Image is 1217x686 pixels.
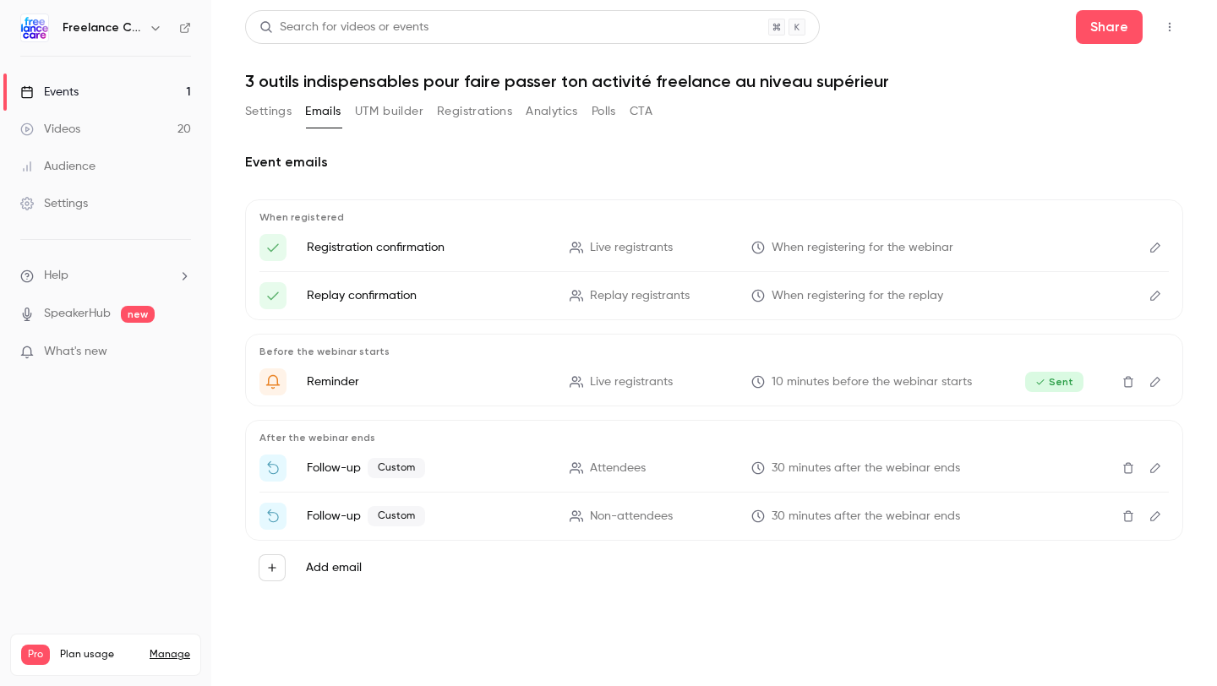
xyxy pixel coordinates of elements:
button: Edit [1142,455,1169,482]
span: Help [44,267,68,285]
li: Tu nous as manqué 😔 [259,503,1169,530]
span: Replay registrants [590,287,690,305]
li: Merci d'être passé.e 🤩 [259,455,1169,482]
p: Replay confirmation [307,287,549,304]
p: Follow-up [307,506,549,526]
iframe: Noticeable Trigger [171,345,191,360]
span: new [121,306,155,323]
button: CTA [630,98,652,125]
img: Freelance Care [21,14,48,41]
button: Delete [1115,455,1142,482]
button: Edit [1142,234,1169,261]
button: Share [1076,10,1143,44]
button: UTM builder [355,98,423,125]
p: Registration confirmation [307,239,549,256]
h1: 3 outils indispensables pour faire passer ton activité freelance au niveau supérieur [245,71,1183,91]
button: Polls [592,98,616,125]
button: Settings [245,98,292,125]
button: Registrations [437,98,512,125]
button: Edit [1142,282,1169,309]
span: 30 minutes after the webinar ends [772,508,960,525]
button: Delete [1115,503,1142,530]
h2: Event emails [245,152,1183,172]
span: What's new [44,343,107,361]
span: When registering for the replay [772,287,943,305]
button: Delete [1115,368,1142,395]
div: Videos [20,121,80,138]
span: Custom [368,458,425,478]
span: Live registrants [590,239,673,257]
span: 30 minutes after the webinar ends [772,460,960,477]
button: Analytics [526,98,578,125]
li: "{{ event_name }}" va bientôt commencer 🤩 [259,368,1169,395]
button: Edit [1142,503,1169,530]
a: SpeakerHub [44,305,111,323]
li: 🔗 Lien du Replay{{ event_name }} avec Freelance Care ! [259,282,1169,309]
span: Live registrants [590,373,673,391]
p: Before the webinar starts [259,345,1169,358]
label: Add email [306,559,362,576]
div: Search for videos or events [259,19,428,36]
p: When registered [259,210,1169,224]
h6: Freelance Care [63,19,142,36]
span: 10 minutes before the webinar starts [772,373,972,391]
p: Follow-up [307,458,549,478]
button: Edit [1142,368,1169,395]
div: Audience [20,158,96,175]
span: Custom [368,506,425,526]
li: 🔗 Lien du Live "{{ event_name }}" avec Freelance Care ! [259,234,1169,261]
div: Events [20,84,79,101]
span: When registering for the webinar [772,239,953,257]
span: Attendees [590,460,646,477]
li: help-dropdown-opener [20,267,191,285]
p: Reminder [307,373,549,390]
button: Emails [305,98,341,125]
div: Settings [20,195,88,212]
span: Sent [1025,372,1083,392]
span: Non-attendees [590,508,673,525]
p: After the webinar ends [259,431,1169,444]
